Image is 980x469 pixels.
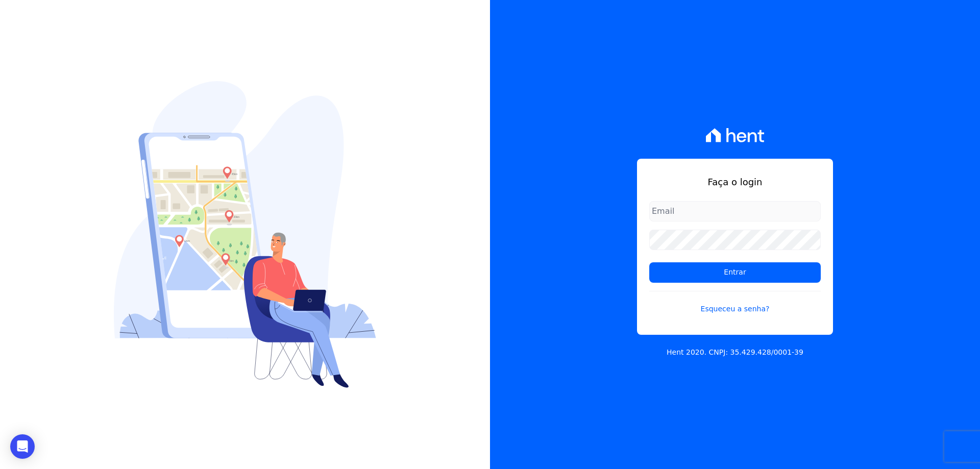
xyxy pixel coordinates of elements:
[667,347,803,358] p: Hent 2020. CNPJ: 35.429.428/0001-39
[649,201,821,221] input: Email
[649,175,821,189] h1: Faça o login
[10,434,35,459] div: Open Intercom Messenger
[114,81,376,388] img: Login
[649,262,821,283] input: Entrar
[649,291,821,314] a: Esqueceu a senha?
